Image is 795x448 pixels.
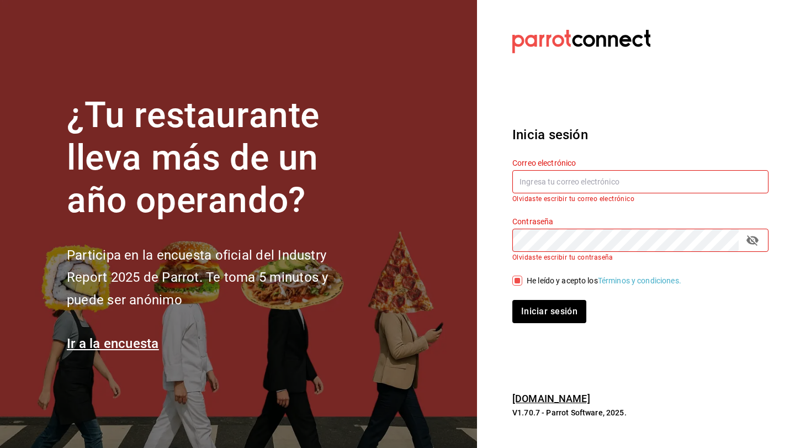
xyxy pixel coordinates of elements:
div: He leído y acepto los [527,275,681,287]
a: Términos y condiciones. [598,276,681,285]
label: Correo electrónico [512,159,768,167]
p: Olvidaste escribir tu contraseña [512,254,768,261]
input: Ingresa tu correo electrónico [512,170,768,193]
h1: ¿Tu restaurante lleva más de un año operando? [67,94,365,222]
button: Iniciar sesión [512,300,586,323]
button: passwordField [743,231,762,250]
label: Contraseña [512,217,768,225]
a: Ir a la encuesta [67,336,159,351]
a: [DOMAIN_NAME] [512,393,590,404]
h2: Participa en la encuesta oficial del Industry Report 2025 de Parrot. Te toma 5 minutos y puede se... [67,244,365,312]
p: Olvidaste escribir tu correo electrónico [512,195,768,203]
p: V1.70.7 - Parrot Software, 2025. [512,407,768,418]
h3: Inicia sesión [512,125,768,145]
